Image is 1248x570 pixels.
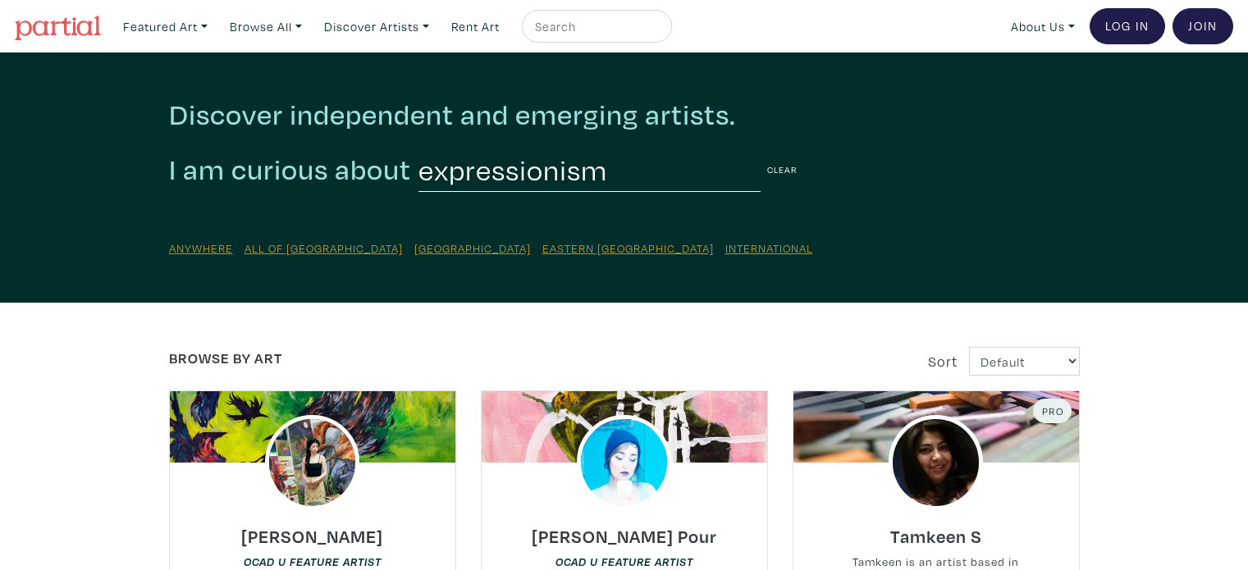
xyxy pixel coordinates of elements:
span: Pro [1040,404,1064,417]
a: Rent Art [444,10,507,43]
a: OCAD U Feature Artist [244,554,382,569]
h6: [PERSON_NAME] Pour [532,525,717,547]
img: phpThumb.php [889,415,984,510]
a: Browse All [222,10,309,43]
a: Discover Artists [317,10,437,43]
img: phpThumb.php [577,415,672,510]
a: Eastern [GEOGRAPHIC_DATA] [542,240,714,256]
a: About Us [1003,10,1082,43]
span: Sort [928,352,958,371]
em: OCAD U Feature Artist [555,555,693,568]
a: Anywhere [169,240,233,256]
h6: [PERSON_NAME] [241,525,383,547]
input: Search [533,16,656,37]
small: Clear [767,163,798,176]
h2: Discover independent and emerging artists. [169,97,1080,132]
a: Clear [767,160,798,179]
a: Join [1173,8,1233,44]
img: phpThumb.php [265,415,360,510]
a: International [725,240,813,256]
a: [PERSON_NAME] Pour [532,521,717,540]
a: Log In [1090,8,1165,44]
em: OCAD U Feature Artist [244,555,382,568]
a: Tamkeen S [890,521,982,540]
a: [GEOGRAPHIC_DATA] [414,240,531,256]
h2: I am curious about [169,152,411,188]
a: Browse by Art [169,349,282,367]
a: [PERSON_NAME] [241,521,383,540]
a: Featured Art [116,10,215,43]
a: OCAD U Feature Artist [555,554,693,569]
h6: Tamkeen S [890,525,982,547]
a: All of [GEOGRAPHIC_DATA] [245,240,403,256]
